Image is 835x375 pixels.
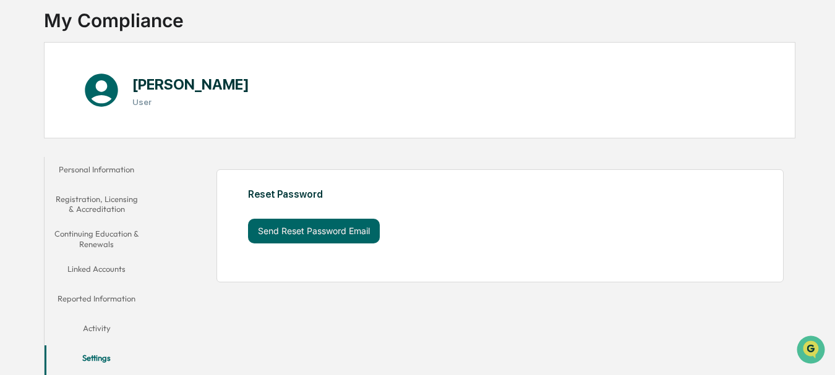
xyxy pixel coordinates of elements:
div: 🔎 [12,180,22,190]
div: We're available if you need us! [42,107,156,117]
button: Registration, Licensing & Accreditation [45,187,149,222]
div: 🖐️ [12,157,22,167]
div: 🗄️ [90,157,100,167]
input: Clear [32,56,204,69]
a: 🗄️Attestations [85,151,158,173]
button: Continuing Education & Renewals [45,221,149,256]
h1: [PERSON_NAME] [132,75,249,93]
div: secondary tabs example [45,157,149,375]
span: Attestations [102,156,153,168]
div: Reset Password [248,188,652,200]
div: Start new chat [42,95,203,107]
span: Data Lookup [25,179,78,192]
span: Preclearance [25,156,80,168]
button: Send Reset Password Email [248,219,380,243]
button: Personal Information [45,157,149,187]
button: Start new chat [210,98,225,113]
iframe: Open customer support [795,334,829,368]
button: Settings [45,345,149,375]
button: Activity [45,316,149,345]
img: 1746055101610-c473b297-6a78-478c-a979-82029cc54cd1 [12,95,35,117]
span: Pylon [123,209,150,219]
a: Powered byPylon [87,209,150,219]
a: 🖐️Preclearance [7,151,85,173]
p: How can we help? [12,26,225,46]
button: Reported Information [45,286,149,316]
h3: User [132,97,249,107]
a: 🔎Data Lookup [7,174,83,196]
button: Linked Accounts [45,256,149,286]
